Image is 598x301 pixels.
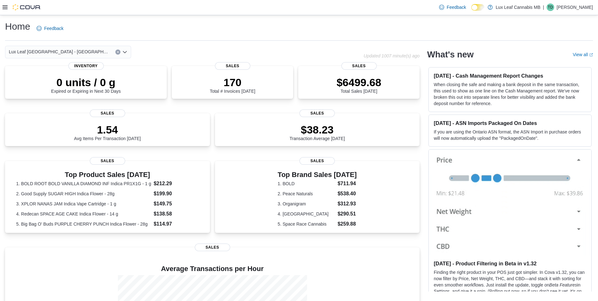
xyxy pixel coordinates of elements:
[589,53,593,57] svg: External link
[338,220,357,228] dd: $259.88
[278,211,335,217] dt: 4. [GEOGRAPHIC_DATA]
[299,109,335,117] span: Sales
[337,76,381,89] p: $6499.68
[51,76,121,94] div: Expired or Expiring in Next 30 Days
[74,123,141,141] div: Avg Items Per Transaction [DATE]
[278,180,335,187] dt: 1. BOLD
[557,3,593,11] p: [PERSON_NAME]
[364,53,420,58] p: Updated 1007 minute(s) ago
[154,220,199,228] dd: $114.97
[573,52,593,57] a: View allExternal link
[122,50,127,55] button: Open list of options
[210,76,255,89] p: 170
[547,3,554,11] div: Theo Dorge
[16,191,151,197] dt: 2. Good Supply SUGAR HIGH Indica Flower - 28g
[299,157,335,165] span: Sales
[90,157,125,165] span: Sales
[437,1,468,14] a: Feedback
[338,180,357,187] dd: $711.94
[5,20,30,33] h1: Home
[34,22,66,35] a: Feedback
[195,244,230,251] span: Sales
[434,73,586,79] h3: [DATE] - Cash Management Report Changes
[16,171,199,179] h3: Top Product Sales [DATE]
[16,221,151,227] dt: 5. Big Bag O' Buds PURPLE CHERRY PUNCH Indica Flower - 28g
[9,48,109,56] span: Lux Leaf [GEOGRAPHIC_DATA] - [GEOGRAPHIC_DATA]
[289,123,345,141] div: Transaction Average [DATE]
[210,76,255,94] div: Total # Invoices [DATE]
[278,201,335,207] dt: 3. Organigram
[338,190,357,198] dd: $538.40
[90,109,125,117] span: Sales
[13,4,41,10] img: Cova
[154,190,199,198] dd: $199.90
[543,3,544,11] p: |
[434,129,586,141] p: If you are using the Ontario ASN format, the ASN Import in purchase orders will now automatically...
[16,201,151,207] dt: 3. XPLOR NANAS JAM Indica Vape Cartridge - 1 g
[68,62,104,70] span: Inventory
[447,4,466,10] span: Feedback
[471,4,485,11] input: Dark Mode
[154,200,199,208] dd: $149.75
[434,81,586,107] p: When closing the safe and making a bank deposit in the same transaction, this used to show as one...
[338,210,357,218] dd: $290.51
[427,50,473,60] h2: What's new
[51,76,121,89] p: 0 units / 0 g
[496,3,541,11] p: Lux Leaf Cannabis MB
[434,260,586,267] h3: [DATE] - Product Filtering in Beta in v1.32
[548,3,553,11] span: TD
[289,123,345,136] p: $38.23
[115,50,120,55] button: Clear input
[278,191,335,197] dt: 2. Peace Naturals
[16,211,151,217] dt: 4. Redecan SPACE AGE CAKE Indica Flower - 14 g
[154,180,199,187] dd: $212.29
[16,180,151,187] dt: 1. BOLD ROOT BOLD VANILLA DIAMOND INF Indica PR1X1G - 1 g
[215,62,250,70] span: Sales
[278,171,357,179] h3: Top Brand Sales [DATE]
[337,76,381,94] div: Total Sales [DATE]
[278,221,335,227] dt: 5. Space Race Cannabis
[338,200,357,208] dd: $312.93
[154,210,199,218] dd: $138.58
[549,282,577,287] em: Beta Features
[341,62,377,70] span: Sales
[434,269,586,301] p: Finding the right product in your POS just got simpler. In Cova v1.32, you can now filter by Pric...
[10,265,415,273] h4: Average Transactions per Hour
[434,120,586,126] h3: [DATE] - ASN Imports Packaged On Dates
[44,25,63,32] span: Feedback
[74,123,141,136] p: 1.54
